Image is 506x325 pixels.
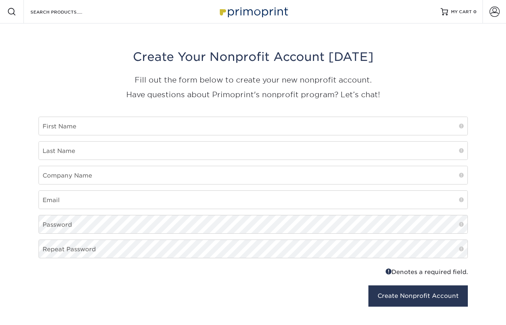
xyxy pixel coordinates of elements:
img: Primoprint [216,4,290,19]
input: SEARCH PRODUCTS..... [30,7,101,16]
p: Fill out the form below to create your new nonprofit account. Have questions about Primoprint's n... [39,73,468,102]
h3: Create Your Nonprofit Account [DATE] [39,50,468,64]
button: Create Nonprofit Account [368,285,468,307]
div: Denotes a required field. [259,267,468,277]
span: MY CART [451,9,472,15]
span: 0 [473,9,477,14]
